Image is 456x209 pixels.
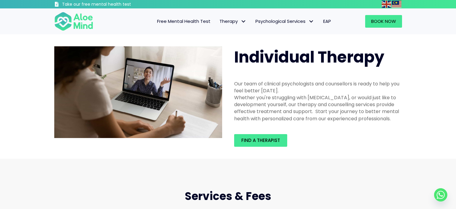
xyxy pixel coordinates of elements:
a: Book Now [365,15,402,28]
span: Psychological Services: submenu [307,17,316,26]
a: Malay [392,1,402,8]
a: Find a therapist [234,134,287,147]
span: EAP [323,18,331,24]
a: English [382,1,392,8]
a: Take our free mental health test [54,2,163,8]
span: Free Mental Health Test [157,18,210,24]
span: Services & Fees [185,189,271,204]
a: EAP [319,15,335,28]
a: TherapyTherapy: submenu [215,15,251,28]
nav: Menu [101,15,335,28]
img: ms [392,1,401,8]
span: Find a therapist [241,137,280,143]
img: Aloe mind Logo [54,11,93,31]
span: Psychological Services [255,18,314,24]
a: Psychological ServicesPsychological Services: submenu [251,15,319,28]
div: Our team of clinical psychologists and counsellors is ready to help you feel better [DATE]. [234,80,402,94]
img: en [382,1,391,8]
a: Whatsapp [434,188,447,201]
span: Therapy [219,18,246,24]
img: Therapy online individual [54,46,222,138]
div: Whether you're struggling with [MEDICAL_DATA], or would just like to development yourself, our th... [234,94,402,122]
h3: Take our free mental health test [62,2,163,8]
a: Free Mental Health Test [153,15,215,28]
span: Individual Therapy [234,46,384,68]
span: Therapy: submenu [239,17,248,26]
span: Book Now [371,18,396,24]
